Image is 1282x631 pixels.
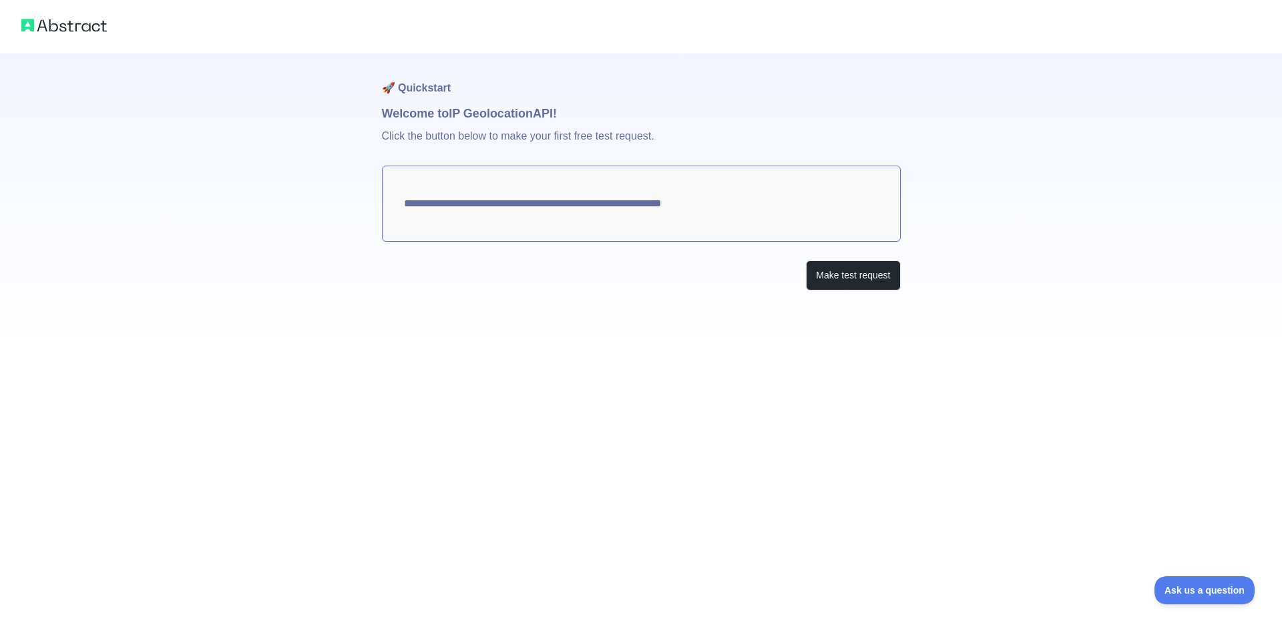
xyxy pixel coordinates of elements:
p: Click the button below to make your first free test request. [382,123,901,166]
iframe: Toggle Customer Support [1154,576,1255,604]
h1: 🚀 Quickstart [382,53,901,104]
img: Abstract logo [21,16,107,35]
h1: Welcome to IP Geolocation API! [382,104,901,123]
button: Make test request [806,260,900,290]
